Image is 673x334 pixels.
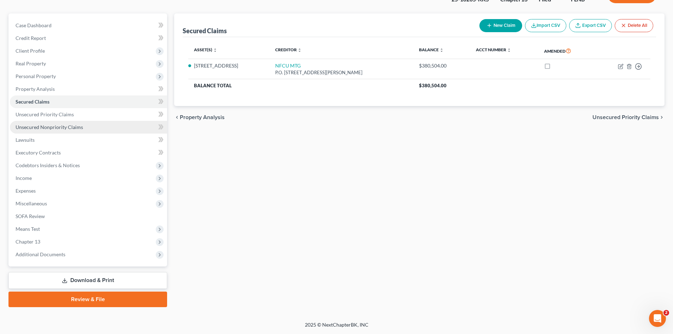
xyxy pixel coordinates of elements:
span: Client Profile [16,48,45,54]
i: chevron_left [174,115,180,120]
span: Unsecured Priority Claims [16,111,74,117]
button: chevron_left Property Analysis [174,115,225,120]
a: Property Analysis [10,83,167,95]
i: unfold_more [213,48,217,52]
span: Means Test [16,226,40,232]
a: Asset(s) unfold_more [194,47,217,52]
a: Review & File [8,292,167,307]
a: Creditor unfold_more [275,47,302,52]
button: Import CSV [525,19,566,32]
span: Property Analysis [16,86,55,92]
i: unfold_more [297,48,302,52]
i: chevron_right [659,115,665,120]
span: $380,504.00 [419,83,447,88]
div: P.O. [STREET_ADDRESS][PERSON_NAME] [275,69,408,76]
a: Acct Number unfold_more [476,47,511,52]
a: SOFA Review [10,210,167,223]
span: Codebtors Insiders & Notices [16,162,80,168]
div: $380,504.00 [419,62,465,69]
div: 2025 © NextChapterBK, INC [135,321,538,334]
button: New Claim [479,19,522,32]
span: Miscellaneous [16,200,47,206]
a: Unsecured Nonpriority Claims [10,121,167,134]
span: Personal Property [16,73,56,79]
span: SOFA Review [16,213,45,219]
iframe: Intercom live chat [649,310,666,327]
div: Secured Claims [183,27,227,35]
th: Amended [538,43,595,59]
i: unfold_more [507,48,511,52]
span: Lawsuits [16,137,35,143]
button: Delete All [615,19,653,32]
span: Chapter 13 [16,239,40,245]
span: Executory Contracts [16,150,61,156]
span: Additional Documents [16,251,65,257]
span: Secured Claims [16,99,49,105]
span: Unsecured Nonpriority Claims [16,124,83,130]
span: Real Property [16,60,46,66]
a: Unsecured Priority Claims [10,108,167,121]
a: Balance unfold_more [419,47,444,52]
a: Download & Print [8,272,167,289]
span: Case Dashboard [16,22,52,28]
span: Income [16,175,32,181]
a: Lawsuits [10,134,167,146]
li: [STREET_ADDRESS] [194,62,264,69]
a: NFCU MTG [275,63,301,69]
button: Unsecured Priority Claims chevron_right [592,115,665,120]
th: Balance Total [188,79,413,92]
span: Unsecured Priority Claims [592,115,659,120]
a: Credit Report [10,32,167,45]
span: Credit Report [16,35,46,41]
span: 2 [663,310,669,316]
i: unfold_more [439,48,444,52]
a: Secured Claims [10,95,167,108]
a: Case Dashboard [10,19,167,32]
a: Export CSV [569,19,612,32]
span: Expenses [16,188,36,194]
span: Property Analysis [180,115,225,120]
a: Executory Contracts [10,146,167,159]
